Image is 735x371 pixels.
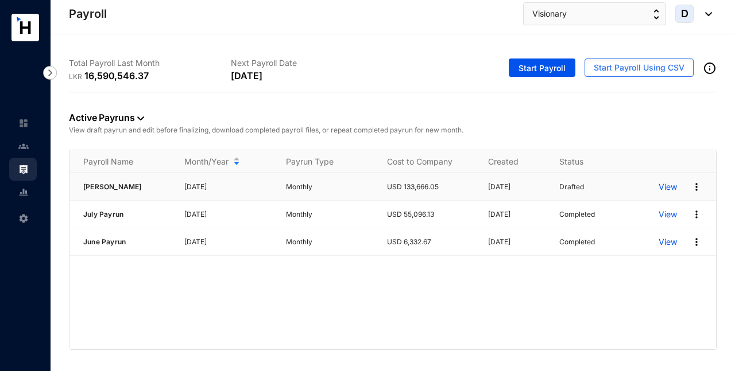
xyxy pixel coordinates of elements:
[83,210,123,218] span: July Payrun
[546,150,644,173] th: Status
[184,181,272,193] p: [DATE]
[18,213,29,224] img: settings-unselected.1febfda315e6e19643a1.svg
[83,182,142,191] span: [PERSON_NAME]
[488,181,546,193] p: [DATE]
[184,236,272,248] p: [DATE]
[18,141,29,151] img: people-unselected.118708e94b43a90eceab.svg
[659,209,677,220] a: View
[184,209,272,220] p: [DATE]
[659,181,677,193] a: View
[653,9,659,19] img: up-down-arrow.74152d26bf9780fbf563ca9c90304185.svg
[231,57,393,69] p: Next Payroll Date
[137,116,144,120] img: dropdown-black.8e83cc76930a90b1a4fdb6d089b7bf3a.svg
[488,236,546,248] p: [DATE]
[509,58,575,77] button: Start Payroll
[184,156,229,167] span: Month/Year
[231,69,262,83] p: [DATE]
[519,63,566,74] span: Start Payroll
[373,150,474,173] th: Cost to Company
[691,236,702,248] img: more.27664ee4a8faa814348e188645a3c1fc.svg
[559,181,584,193] p: Drafted
[532,7,567,20] span: Visionary
[703,61,717,75] img: info-outined.c2a0bb1115a2853c7f4cb4062ec879bc.svg
[69,71,84,83] p: LKR
[9,181,37,204] li: Reports
[69,57,231,69] p: Total Payroll Last Month
[474,150,546,173] th: Created
[9,135,37,158] li: Contacts
[286,236,373,248] p: Monthly
[43,66,57,80] img: nav-icon-right.af6afadce00d159da59955279c43614e.svg
[18,187,29,197] img: report-unselected.e6a6b4230fc7da01f883.svg
[83,237,126,246] span: June Payrun
[691,209,702,220] img: more.27664ee4a8faa814348e188645a3c1fc.svg
[585,58,694,77] button: Start Payroll Using CSV
[699,12,712,16] img: dropdown-black.8e83cc76930a90b1a4fdb6d089b7bf3a.svg
[69,150,171,173] th: Payroll Name
[69,124,717,136] p: View draft payrun and edit before finalizing, download completed payroll files, or repeat complet...
[691,181,702,193] img: more.27664ee4a8faa814348e188645a3c1fc.svg
[286,209,373,220] p: Monthly
[387,181,474,193] p: USD 133,666.05
[286,181,373,193] p: Monthly
[387,236,474,248] p: USD 6,332.67
[559,236,595,248] p: Completed
[69,6,107,22] p: Payroll
[488,209,546,220] p: [DATE]
[18,164,29,174] img: payroll.289672236c54bbec4828.svg
[18,118,29,128] img: home-unselected.a29eae3204392db15eaf.svg
[9,158,37,181] li: Payroll
[659,236,677,248] a: View
[387,209,474,220] p: USD 55,096.13
[681,9,688,19] span: D
[272,150,373,173] th: Payrun Type
[523,2,666,25] button: Visionary
[69,112,144,123] a: Active Payruns
[84,69,149,83] p: 16,590,546.37
[594,62,684,73] span: Start Payroll Using CSV
[9,112,37,135] li: Home
[559,209,595,220] p: Completed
